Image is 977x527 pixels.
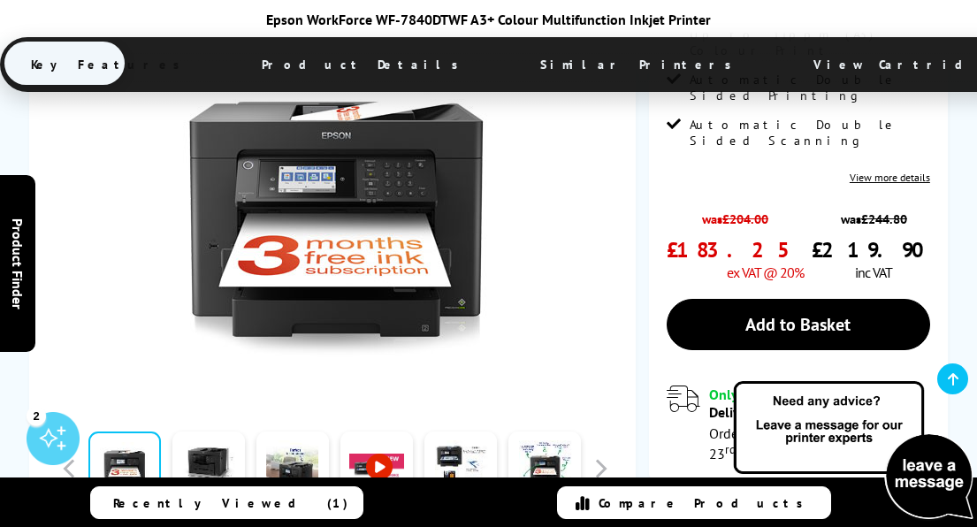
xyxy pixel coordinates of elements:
img: Epson WorkForce WF-7840DTWF [162,42,508,389]
sup: rd [725,441,736,457]
span: Recently Viewed (1) [113,495,348,511]
span: Only 15 left [709,386,782,403]
span: £219.90 [812,236,936,263]
div: 2 [27,406,46,425]
span: was [812,202,936,227]
span: Compare Products [599,495,813,511]
strike: £244.80 [861,210,907,227]
div: for FREE Next Day Delivery [709,386,930,421]
span: Product Details [235,43,494,86]
span: £183.25 [667,236,804,263]
a: View more details [850,171,930,184]
span: Product Finder [9,218,27,309]
span: Order for Free Delivery [DATE] 23 September! [709,424,912,462]
span: Automatic Double Sided Scanning [690,117,930,149]
span: Similar Printers [514,43,767,86]
span: was [667,202,804,227]
span: ex VAT @ 20% [727,263,804,281]
span: Key Features [4,43,216,86]
a: Compare Products [557,486,831,519]
a: Add to Basket [667,299,930,350]
a: Recently Viewed (1) [90,486,364,519]
span: inc VAT [855,263,892,281]
img: Open Live Chat window [729,378,977,523]
strike: £204.00 [722,210,768,227]
div: modal_delivery [667,386,930,462]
